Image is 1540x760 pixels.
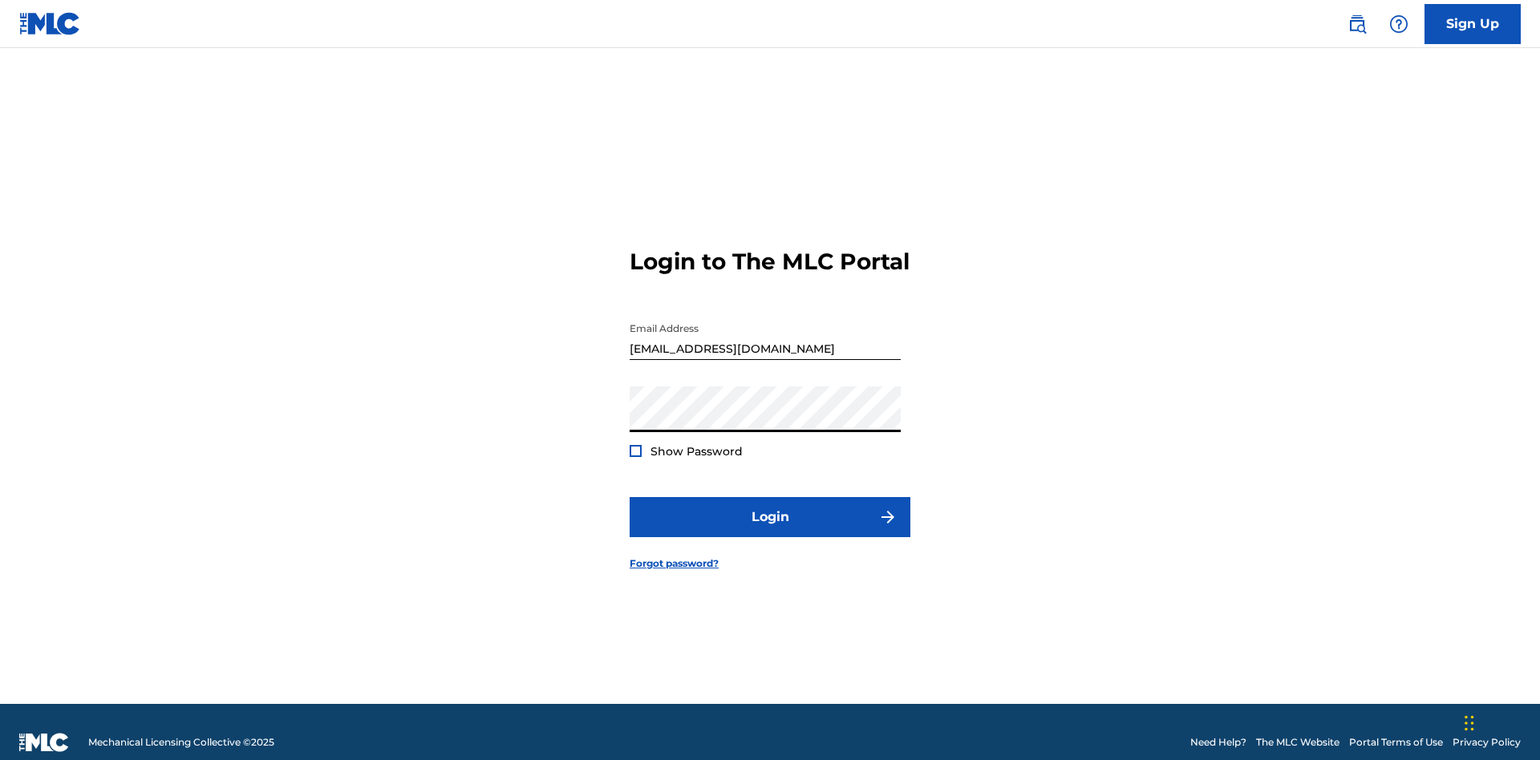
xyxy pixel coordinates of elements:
[630,497,910,537] button: Login
[878,507,898,527] img: f7272a7cc735f4ea7f67.svg
[630,248,910,276] h3: Login to The MLC Portal
[1341,8,1373,40] a: Public Search
[630,556,719,571] a: Forgot password?
[1453,735,1521,750] a: Privacy Policy
[1465,699,1474,747] div: Drag
[88,735,274,750] span: Mechanical Licensing Collective © 2025
[1460,683,1540,760] iframe: Chat Widget
[1424,4,1521,44] a: Sign Up
[19,733,69,752] img: logo
[1256,735,1339,750] a: The MLC Website
[1347,14,1367,34] img: search
[19,12,81,35] img: MLC Logo
[1383,8,1415,40] div: Help
[1389,14,1408,34] img: help
[650,444,743,459] span: Show Password
[1349,735,1443,750] a: Portal Terms of Use
[1190,735,1246,750] a: Need Help?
